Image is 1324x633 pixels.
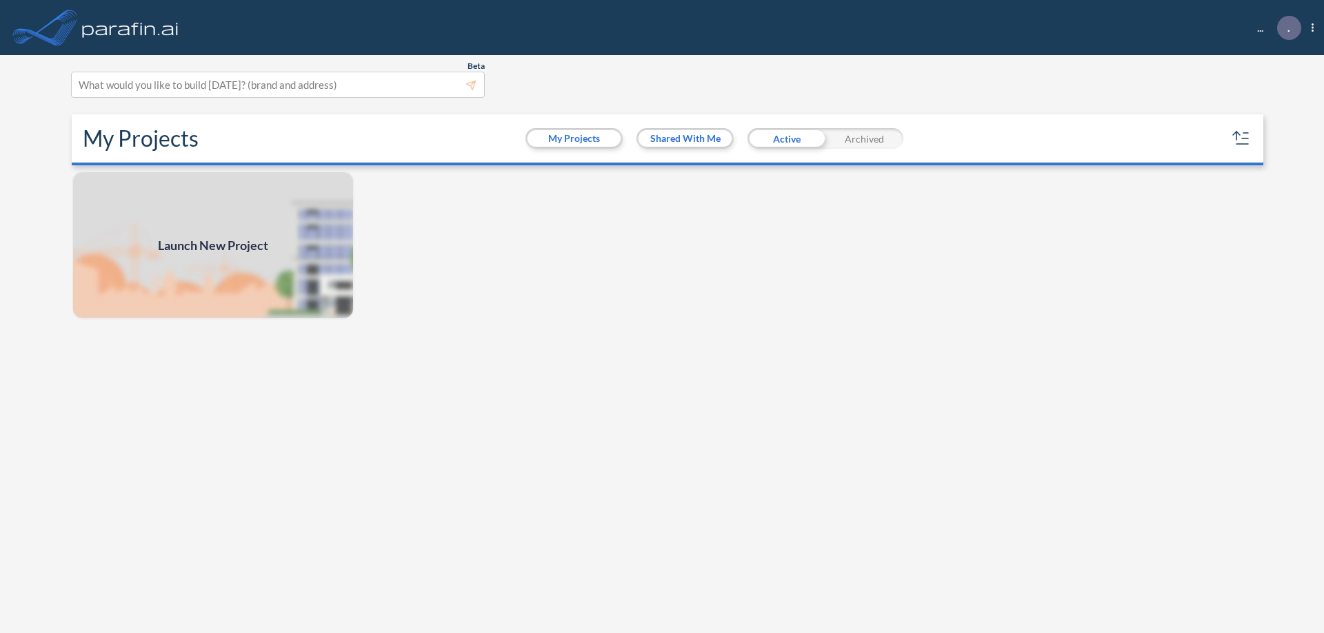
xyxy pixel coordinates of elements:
[72,171,354,320] img: add
[825,128,903,149] div: Archived
[79,14,181,41] img: logo
[72,171,354,320] a: Launch New Project
[1236,16,1314,40] div: ...
[1230,127,1252,149] button: sort
[158,236,268,255] span: Launch New Project
[468,61,485,72] span: Beta
[528,130,621,147] button: My Projects
[748,128,825,149] div: Active
[83,125,199,152] h2: My Projects
[1287,21,1290,34] p: .
[639,130,732,147] button: Shared With Me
